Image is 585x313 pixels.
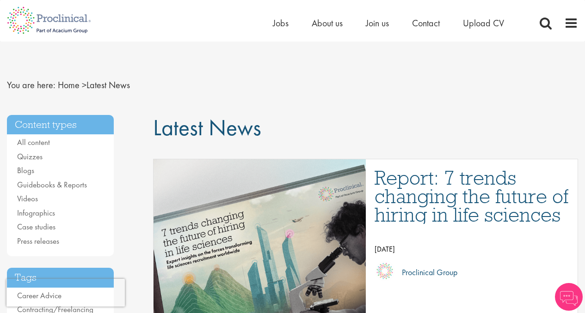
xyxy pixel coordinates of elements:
[312,17,343,29] a: About us
[555,283,583,311] img: Chatbot
[273,17,289,29] a: Jobs
[7,268,114,288] h3: Tags
[375,261,568,284] a: Proclinical Group Proclinical Group
[17,222,55,232] a: Case studies
[17,165,34,175] a: Blogs
[366,17,389,29] a: Join us
[17,151,43,162] a: Quizzes
[82,79,86,91] span: >
[375,242,568,256] p: [DATE]
[463,17,504,29] a: Upload CV
[7,115,114,135] h3: Content types
[6,279,125,307] iframe: reCAPTCHA
[7,79,55,91] span: You are here:
[17,236,59,246] a: Press releases
[153,113,261,142] span: Latest News
[412,17,440,29] a: Contact
[17,137,50,147] a: All content
[17,180,87,190] a: Guidebooks & Reports
[395,265,457,279] p: Proclinical Group
[17,193,38,204] a: Videos
[375,261,395,281] img: Proclinical Group
[375,169,568,224] a: Report: 7 trends changing the future of hiring in life sciences
[58,79,130,91] span: Latest News
[17,208,55,218] a: Infographics
[58,79,80,91] a: breadcrumb link to Home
